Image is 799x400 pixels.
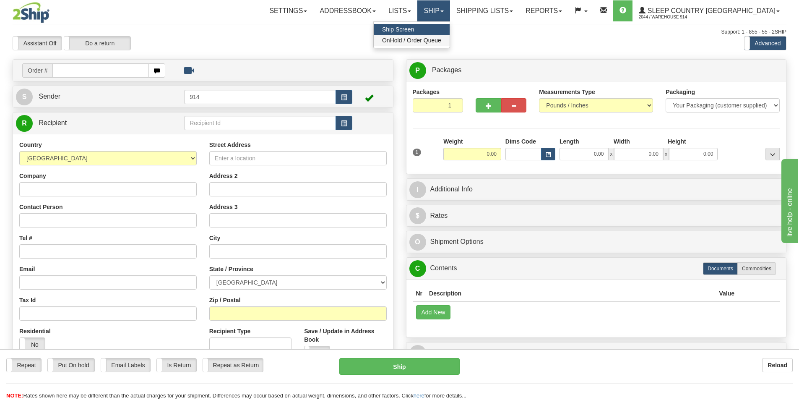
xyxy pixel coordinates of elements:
[703,262,738,275] label: Documents
[305,346,330,360] label: No
[22,63,52,78] span: Order #
[382,0,417,21] a: Lists
[737,262,776,275] label: Commodities
[780,157,798,243] iframe: chat widget
[413,88,440,96] label: Packages
[519,0,568,21] a: Reports
[409,62,426,79] span: P
[6,392,23,399] span: NOTE:
[409,181,426,198] span: I
[203,358,263,372] label: Repeat as Return
[409,345,426,362] span: R
[16,115,166,132] a: R Recipient
[209,141,251,149] label: Street Address
[7,358,41,372] label: Repeat
[632,0,786,21] a: Sleep Country [GEOGRAPHIC_DATA] 2044 / Warehouse 914
[13,37,62,50] label: Assistant Off
[409,260,783,277] a: CContents
[209,327,251,335] label: Recipient Type
[409,260,426,277] span: C
[304,327,386,344] label: Save / Update in Address Book
[409,233,783,251] a: OShipment Options
[19,296,36,304] label: Tax Id
[409,234,426,251] span: O
[539,88,595,96] label: Measurements Type
[716,286,738,301] th: Value
[409,207,783,225] a: $Rates
[426,286,716,301] th: Description
[209,203,238,211] label: Address 3
[744,37,786,50] label: Advanced
[505,137,536,146] label: Dims Code
[209,172,238,180] label: Address 2
[19,203,62,211] label: Contact Person
[762,358,793,372] button: Reload
[409,345,783,362] a: RReturn Shipment
[768,362,787,369] b: Reload
[639,13,702,21] span: 2044 / Warehouse 914
[409,181,783,198] a: IAdditional Info
[209,151,387,165] input: Enter a location
[263,0,313,21] a: Settings
[209,296,241,304] label: Zip / Postal
[414,392,424,399] a: here
[39,119,67,126] span: Recipient
[20,338,45,351] label: No
[101,358,150,372] label: Email Labels
[413,286,426,301] th: Nr
[409,207,426,224] span: $
[19,265,35,273] label: Email
[184,116,336,130] input: Recipient Id
[416,305,451,319] button: Add New
[19,234,32,242] label: Tel #
[409,62,783,79] a: P Packages
[413,149,422,156] span: 1
[157,358,196,372] label: Is Return
[19,141,42,149] label: Country
[16,88,184,105] a: S Sender
[666,88,695,96] label: Packaging
[209,234,220,242] label: City
[339,358,460,375] button: Ship
[313,0,382,21] a: Addressbook
[13,2,49,23] img: logo2044.jpg
[6,5,78,15] div: live help - online
[382,26,414,33] span: Ship Screen
[16,89,33,105] span: S
[39,93,60,100] span: Sender
[64,37,130,50] label: Do a return
[560,137,579,146] label: Length
[608,148,614,160] span: x
[13,29,786,36] div: Support: 1 - 855 - 55 - 2SHIP
[663,148,669,160] span: x
[432,66,461,73] span: Packages
[450,0,519,21] a: Shipping lists
[443,137,463,146] label: Weight
[614,137,630,146] label: Width
[48,358,94,372] label: Put On hold
[19,327,51,335] label: Residential
[16,115,33,132] span: R
[19,172,46,180] label: Company
[374,35,450,46] a: OnHold / Order Queue
[645,7,776,14] span: Sleep Country [GEOGRAPHIC_DATA]
[184,90,336,104] input: Sender Id
[765,148,780,160] div: ...
[668,137,686,146] label: Height
[382,37,441,44] span: OnHold / Order Queue
[374,24,450,35] a: Ship Screen
[417,0,450,21] a: Ship
[209,265,253,273] label: State / Province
